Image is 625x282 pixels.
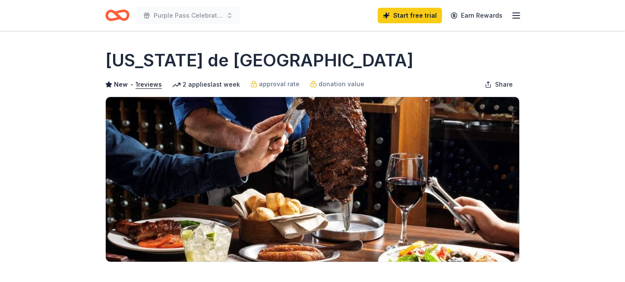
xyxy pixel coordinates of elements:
a: donation value [310,79,364,89]
button: Purple Pass Celebration [136,7,240,24]
a: Earn Rewards [445,8,508,23]
img: Image for Texas de Brazil [106,97,519,262]
a: approval rate [250,79,300,89]
span: approval rate [259,79,300,89]
span: New [114,79,128,90]
button: Share [478,76,520,93]
span: Share [495,79,513,90]
div: 2 applies last week [172,79,240,90]
button: 1reviews [136,79,162,90]
a: Start free trial [378,8,442,23]
span: Purple Pass Celebration [154,10,223,21]
span: • [130,81,133,88]
span: donation value [319,79,364,89]
a: Home [105,5,129,25]
h1: [US_STATE] de [GEOGRAPHIC_DATA] [105,48,414,72]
